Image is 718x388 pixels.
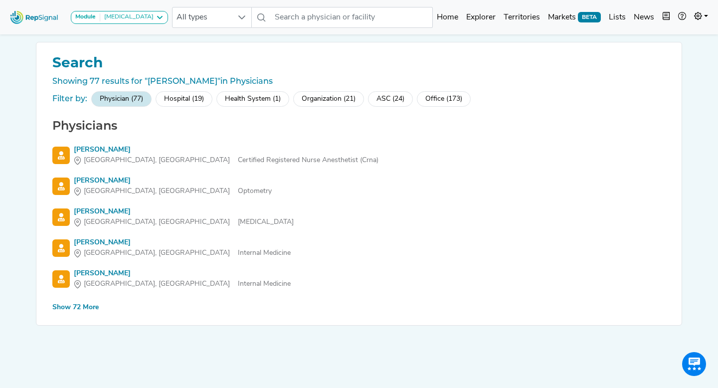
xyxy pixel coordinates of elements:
[605,7,630,27] a: Lists
[52,302,99,313] div: Show 72 More
[500,7,544,27] a: Territories
[462,7,500,27] a: Explorer
[74,268,291,279] div: [PERSON_NAME]
[52,93,87,105] div: Filter by:
[220,76,273,86] span: in Physicians
[52,145,666,166] a: [PERSON_NAME][GEOGRAPHIC_DATA], [GEOGRAPHIC_DATA]Certified Registered Nurse Anesthetist (Crna)
[100,13,154,21] div: [MEDICAL_DATA]
[578,12,601,22] span: BETA
[630,7,658,27] a: News
[544,7,605,27] a: MarketsBETA
[52,268,666,289] a: [PERSON_NAME][GEOGRAPHIC_DATA], [GEOGRAPHIC_DATA]Internal Medicine
[74,145,378,155] div: [PERSON_NAME]
[74,155,378,166] div: Certified Registered Nurse Anesthetist (Crna)
[52,239,70,257] img: Physician Search Icon
[74,206,294,217] div: [PERSON_NAME]
[91,91,152,107] div: Physician (77)
[433,7,462,27] a: Home
[173,7,232,27] span: All types
[48,119,670,133] h2: Physicians
[658,7,674,27] button: Intel Book
[75,14,96,20] strong: Module
[52,176,666,196] a: [PERSON_NAME][GEOGRAPHIC_DATA], [GEOGRAPHIC_DATA]Optometry
[417,91,471,107] div: Office (173)
[84,186,230,196] span: [GEOGRAPHIC_DATA], [GEOGRAPHIC_DATA]
[52,270,70,288] img: Physician Search Icon
[48,75,670,87] div: Showing 77 results for "[PERSON_NAME]"
[216,91,289,107] div: Health System (1)
[52,178,70,195] img: Physician Search Icon
[156,91,212,107] div: Hospital (19)
[74,176,272,186] div: [PERSON_NAME]
[74,279,291,289] div: Internal Medicine
[52,208,70,226] img: Physician Search Icon
[84,248,230,258] span: [GEOGRAPHIC_DATA], [GEOGRAPHIC_DATA]
[48,54,670,71] h1: Search
[271,7,433,28] input: Search a physician or facility
[74,237,291,248] div: [PERSON_NAME]
[293,91,364,107] div: Organization (21)
[84,155,230,166] span: [GEOGRAPHIC_DATA], [GEOGRAPHIC_DATA]
[84,217,230,227] span: [GEOGRAPHIC_DATA], [GEOGRAPHIC_DATA]
[74,217,294,227] div: [MEDICAL_DATA]
[368,91,413,107] div: ASC (24)
[74,186,272,196] div: Optometry
[52,147,70,164] img: Physician Search Icon
[84,279,230,289] span: [GEOGRAPHIC_DATA], [GEOGRAPHIC_DATA]
[71,11,168,24] button: Module[MEDICAL_DATA]
[52,206,666,227] a: [PERSON_NAME][GEOGRAPHIC_DATA], [GEOGRAPHIC_DATA][MEDICAL_DATA]
[52,237,666,258] a: [PERSON_NAME][GEOGRAPHIC_DATA], [GEOGRAPHIC_DATA]Internal Medicine
[74,248,291,258] div: Internal Medicine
